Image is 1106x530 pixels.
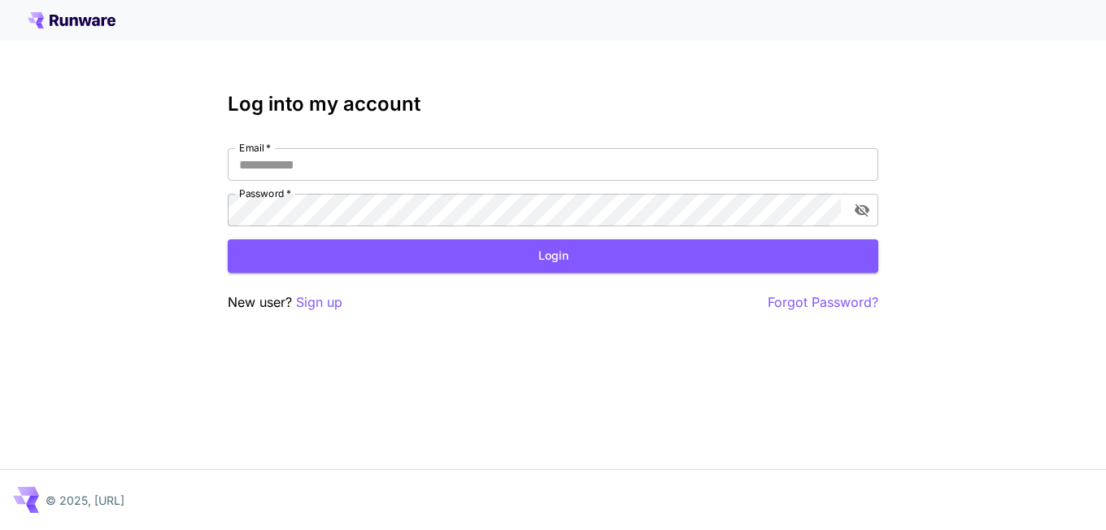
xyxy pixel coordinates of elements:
[228,93,878,116] h3: Log into my account
[239,141,271,155] label: Email
[46,492,124,509] p: © 2025, [URL]
[768,292,878,313] button: Forgot Password?
[239,186,291,200] label: Password
[296,292,342,313] button: Sign up
[228,292,342,313] p: New user?
[847,195,877,225] button: toggle password visibility
[228,239,878,273] button: Login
